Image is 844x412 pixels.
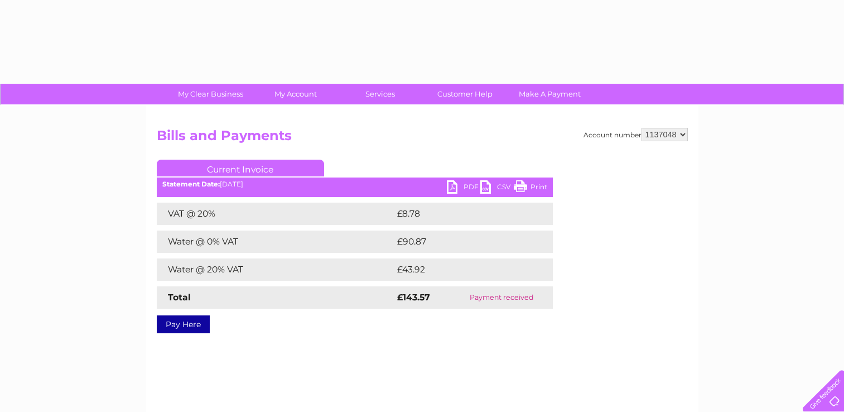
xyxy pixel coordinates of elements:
a: CSV [480,180,514,197]
a: My Clear Business [165,84,257,104]
td: £43.92 [394,258,530,281]
td: Payment received [451,286,552,309]
a: Print [514,180,547,197]
a: Make A Payment [504,84,596,104]
a: My Account [249,84,341,104]
a: Services [334,84,426,104]
a: PDF [447,180,480,197]
strong: Total [168,292,191,303]
strong: £143.57 [397,292,430,303]
div: Account number [583,128,688,141]
div: [DATE] [157,180,553,188]
td: Water @ 20% VAT [157,258,394,281]
h2: Bills and Payments [157,128,688,149]
a: Current Invoice [157,160,324,176]
b: Statement Date: [162,180,220,188]
td: £90.87 [394,231,531,253]
td: Water @ 0% VAT [157,231,394,253]
a: Customer Help [419,84,511,104]
a: Pay Here [157,315,210,333]
td: £8.78 [394,203,527,225]
td: VAT @ 20% [157,203,394,225]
